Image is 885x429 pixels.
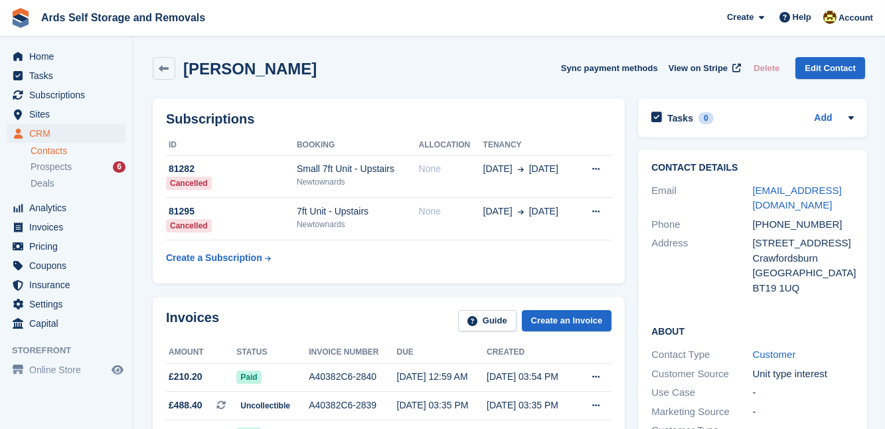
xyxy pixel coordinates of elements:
div: Phone [651,217,752,232]
a: menu [7,314,125,333]
button: Sync payment methods [561,57,658,79]
div: Contact Type [651,347,752,363]
span: CRM [29,124,109,143]
a: menu [7,199,125,217]
h2: Tasks [667,112,693,124]
span: Deals [31,177,54,190]
div: [GEOGRAPHIC_DATA] [752,266,853,281]
span: £488.40 [169,398,202,412]
div: 81295 [166,205,297,218]
div: BT19 1UQ [752,281,853,296]
div: A40382C6-2840 [309,370,396,384]
div: Use Case [651,385,752,400]
span: View on Stripe [669,62,728,75]
th: Tenancy [483,135,577,156]
span: Coupons [29,256,109,275]
div: 6 [113,161,125,173]
span: Sites [29,105,109,124]
div: A40382C6-2839 [309,398,396,412]
div: 81282 [166,162,297,176]
div: Crawfordsburn [752,251,853,266]
div: None [419,205,483,218]
span: Home [29,47,109,66]
span: Pricing [29,237,109,256]
a: menu [7,66,125,85]
span: Prospects [31,161,72,173]
a: menu [7,295,125,313]
div: 7ft Unit - Upstairs [297,205,419,218]
div: [STREET_ADDRESS] [752,236,853,251]
h2: Contact Details [651,163,853,173]
a: menu [7,237,125,256]
div: - [752,385,853,400]
span: Help [793,11,811,24]
div: [DATE] 12:59 AM [397,370,487,384]
div: Marketing Source [651,404,752,420]
div: Address [651,236,752,296]
a: menu [7,218,125,236]
a: Guide [458,310,517,332]
span: [DATE] [529,162,558,176]
h2: Subscriptions [166,112,611,127]
a: menu [7,276,125,294]
a: menu [7,124,125,143]
a: Create an Invoice [522,310,612,332]
div: Newtownards [297,176,419,188]
th: Due [397,342,487,363]
a: [EMAIL_ADDRESS][DOMAIN_NAME] [752,185,841,211]
a: Create a Subscription [166,246,271,270]
span: Subscriptions [29,86,109,104]
a: Prospects 6 [31,160,125,174]
a: menu [7,86,125,104]
a: menu [7,361,125,379]
div: [DATE] 03:35 PM [487,398,577,412]
span: Uncollectible [236,399,294,412]
a: Ards Self Storage and Removals [36,7,210,29]
a: Deals [31,177,125,191]
th: Invoice number [309,342,396,363]
a: Add [814,111,832,126]
span: [DATE] [529,205,558,218]
img: Mark McFerran [823,11,837,24]
a: menu [7,256,125,275]
span: Paid [236,371,261,384]
div: Small 7ft Unit - Upstairs [297,162,419,176]
div: [DATE] 03:54 PM [487,370,577,384]
span: Analytics [29,199,109,217]
h2: Invoices [166,310,219,332]
span: Settings [29,295,109,313]
span: Create [727,11,754,24]
div: - [752,404,853,420]
div: [DATE] 03:35 PM [397,398,487,412]
div: [PHONE_NUMBER] [752,217,853,232]
span: Invoices [29,218,109,236]
div: Unit type interest [752,367,853,382]
th: ID [166,135,297,156]
div: Cancelled [166,219,212,232]
h2: [PERSON_NAME] [183,60,317,78]
span: Capital [29,314,109,333]
div: Newtownards [297,218,419,230]
span: Insurance [29,276,109,294]
span: Account [839,11,873,25]
th: Status [236,342,309,363]
button: Delete [748,57,785,79]
a: Contacts [31,145,125,157]
div: Cancelled [166,177,212,190]
span: [DATE] [483,205,513,218]
div: Create a Subscription [166,251,262,265]
a: menu [7,47,125,66]
a: Edit Contact [795,57,865,79]
a: menu [7,105,125,124]
th: Created [487,342,577,363]
h2: About [651,324,853,337]
div: Customer Source [651,367,752,382]
span: £210.20 [169,370,202,384]
div: 0 [698,112,714,124]
div: None [419,162,483,176]
div: Email [651,183,752,213]
span: Online Store [29,361,109,379]
span: Tasks [29,66,109,85]
img: stora-icon-8386f47178a22dfd0bd8f6a31ec36ba5ce8667c1dd55bd0f319d3a0aa187defe.svg [11,8,31,28]
th: Amount [166,342,236,363]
